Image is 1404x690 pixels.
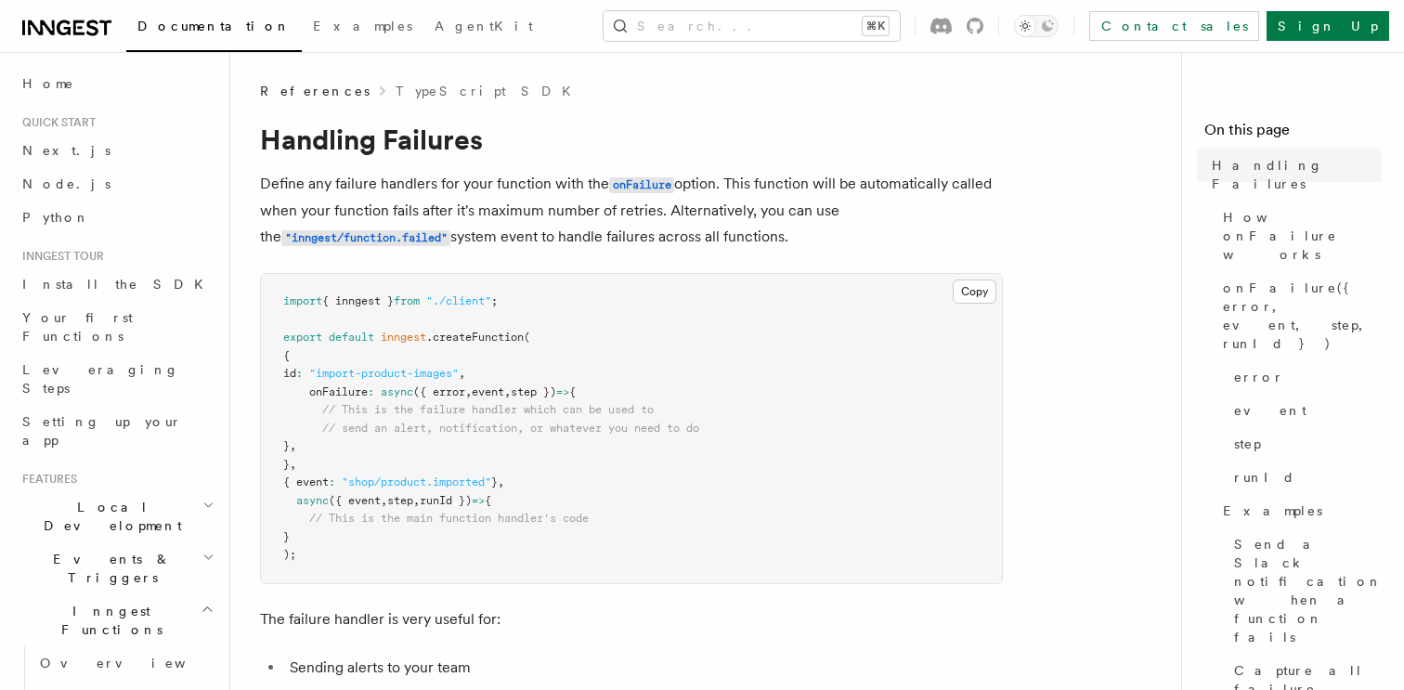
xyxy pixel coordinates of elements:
[1234,368,1284,386] span: error
[15,201,218,234] a: Python
[309,385,368,398] span: onFailure
[302,6,423,50] a: Examples
[40,656,231,670] span: Overview
[329,331,374,344] span: default
[863,17,889,35] kbd: ⌘K
[296,367,303,380] span: :
[137,19,291,33] span: Documentation
[15,405,218,457] a: Setting up your app
[284,655,1003,681] li: Sending alerts to your team
[281,228,450,245] a: "inngest/function.failed"
[15,472,77,487] span: Features
[260,606,1003,632] p: The failure handler is very useful for:
[609,175,674,192] a: onFailure
[1234,401,1306,420] span: event
[309,512,589,525] span: // This is the main function handler's code
[260,123,1003,156] h1: Handling Failures
[126,6,302,52] a: Documentation
[15,167,218,201] a: Node.js
[283,367,296,380] span: id
[1227,461,1382,494] a: runId
[423,6,544,50] a: AgentKit
[368,385,374,398] span: :
[260,171,1003,251] p: Define any failure handlers for your function with the option. This function will be automaticall...
[290,458,296,471] span: ,
[1215,494,1382,527] a: Examples
[296,494,329,507] span: async
[498,475,504,488] span: ,
[22,362,179,396] span: Leveraging Steps
[313,19,412,33] span: Examples
[953,280,996,304] button: Copy
[15,267,218,301] a: Install the SDK
[1227,394,1382,427] a: event
[260,82,370,100] span: References
[1267,11,1389,41] a: Sign Up
[15,542,218,594] button: Events & Triggers
[1212,156,1382,193] span: Handling Failures
[459,367,465,380] span: ,
[15,490,218,542] button: Local Development
[381,494,387,507] span: ,
[322,422,699,435] span: // send an alert, notification, or whatever you need to do
[15,498,202,535] span: Local Development
[609,177,674,193] code: onFailure
[322,294,394,307] span: { inngest }
[1234,435,1261,453] span: step
[15,249,104,264] span: Inngest tour
[322,403,654,416] span: // This is the failure handler which can be used to
[309,367,459,380] span: "import-product-images"
[283,548,296,561] span: );
[1234,468,1295,487] span: runId
[1089,11,1259,41] a: Contact sales
[15,301,218,353] a: Your first Functions
[394,294,420,307] span: from
[22,176,110,191] span: Node.js
[1215,201,1382,271] a: How onFailure works
[283,530,290,543] span: }
[472,494,485,507] span: =>
[329,475,335,488] span: :
[1204,149,1382,201] a: Handling Failures
[22,143,110,158] span: Next.js
[15,602,201,639] span: Inngest Functions
[1014,15,1059,37] button: Toggle dark mode
[283,294,322,307] span: import
[22,277,214,292] span: Install the SDK
[15,353,218,405] a: Leveraging Steps
[22,74,74,93] span: Home
[342,475,491,488] span: "shop/product.imported"
[435,19,533,33] span: AgentKit
[472,385,504,398] span: event
[15,594,218,646] button: Inngest Functions
[387,494,413,507] span: step
[396,82,582,100] a: TypeScript SDK
[283,458,290,471] span: }
[32,646,218,680] a: Overview
[604,11,900,41] button: Search...⌘K
[283,475,329,488] span: { event
[290,439,296,452] span: ,
[1227,527,1382,654] a: Send a Slack notification when a function fails
[381,385,413,398] span: async
[1215,271,1382,360] a: onFailure({ error, event, step, runId })
[413,494,420,507] span: ,
[1204,119,1382,149] h4: On this page
[283,439,290,452] span: }
[283,331,322,344] span: export
[524,331,530,344] span: (
[485,494,491,507] span: {
[15,134,218,167] a: Next.js
[413,385,465,398] span: ({ error
[569,385,576,398] span: {
[491,294,498,307] span: ;
[281,230,450,246] code: "inngest/function.failed"
[1223,279,1382,353] span: onFailure({ error, event, step, runId })
[15,550,202,587] span: Events & Triggers
[426,294,491,307] span: "./client"
[329,494,381,507] span: ({ event
[465,385,472,398] span: ,
[22,414,182,448] span: Setting up your app
[426,331,524,344] span: .createFunction
[22,210,90,225] span: Python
